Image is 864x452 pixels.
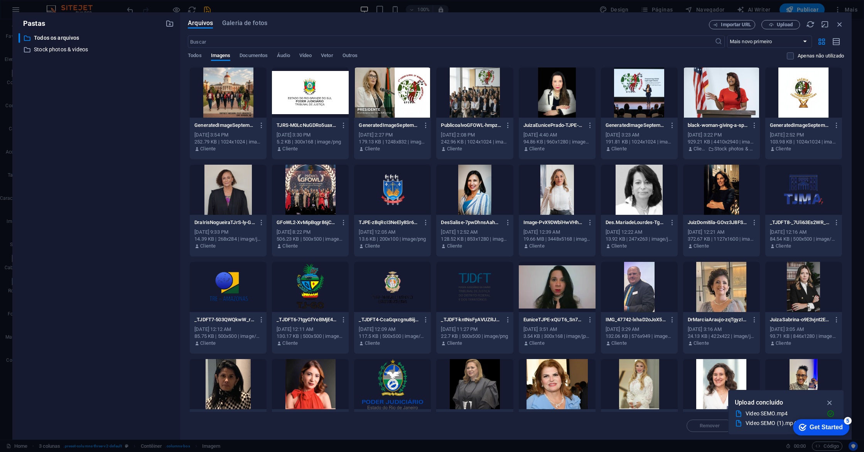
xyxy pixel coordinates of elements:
div: Get Started 5 items remaining, 0% complete [6,4,62,20]
span: Vetor [321,51,333,62]
p: Image-PvX9DWblHwVHhIMnbNGkjQ.png [523,219,584,226]
div: 85.75 KB | 500x500 | image/png [194,333,262,340]
p: Cliente [200,145,216,152]
p: Exibe apenas arquivos que não estão em uso no website. Os arquivos adicionados durante esta sessã... [798,52,844,59]
p: Cliente [529,243,545,250]
p: Cliente [694,243,709,250]
div: 242.96 KB | 1024x1024 | image/jpeg [441,138,508,145]
div: [DATE] 2:52 PM [770,132,837,138]
div: [DATE] 12:05 AM [359,229,426,236]
div: 929.21 KB | 4410x2940 | image/jpeg [688,138,755,145]
span: Importar URL [721,22,751,27]
div: 13.92 KB | 247x263 | image/jpeg [606,236,673,243]
div: 14.39 KB | 268x284 | image/jpeg [194,236,262,243]
p: IMG_47742-lxhaD2oJoX5v3pKYw2mG3w.JPG [606,316,666,323]
div: [DATE] 8:22 PM [277,229,344,236]
span: Todos [188,51,201,62]
p: Des.MariadeLourdes-Tg08dg7KxRW_mfGr-ld3Uw.jpeg [606,219,666,226]
p: Cliente [611,145,627,152]
p: _TJDFT-kntNsFyAVUZRJm4wFY78lw.png [441,316,501,323]
p: Cliente [529,145,545,152]
div: 3.54 KB | 300x168 | image/jpeg [523,333,591,340]
div: [DATE] 12:39 AM [523,229,591,236]
p: DrMarciaAraujo-zqTgyzIKFpil_MTJGUeniQ.jpeg [688,316,748,323]
div: 130.17 KB | 500x500 | image/png [277,333,344,340]
div: [DATE] 2:08 PM [441,132,508,138]
div: [DATE] 3:23 AM [606,132,673,138]
div: [DATE] 4:40 AM [523,132,591,138]
span: Documentos [240,51,268,62]
p: Pastas [19,19,45,29]
p: DesSalise-7pwDhnsAahRW49NKubNysA.jpeg [441,219,501,226]
p: GeneratedImageSeptember032025-7_24AM-qZ6-3Fjan4hTUjFoC9QsGw.jpeg [359,122,419,129]
div: Video SEMO (1).mp4 [746,419,820,428]
div: [DATE] 9:33 PM [194,229,262,236]
p: Cliente [200,340,216,347]
div: 117.5 KB | 500x500 | image/png [359,333,426,340]
div: Stock photos & videos [19,45,174,54]
i: Fechar [835,20,844,29]
p: Cliente [200,243,216,250]
p: Upload concluído [735,398,783,408]
div: 128.52 KB | 853x1280 | image/jpeg [441,236,508,243]
p: Cliente [694,145,706,152]
p: Cliente [447,340,462,347]
div: 93.71 KB | 846x1280 | image/jpeg [770,333,837,340]
div: 13.6 KB | 200x100 | image/png [359,236,426,243]
div: [DATE] 12:52 AM [441,229,508,236]
span: Áudio [277,51,290,62]
div: 5 [57,2,65,9]
div: 22.7 KB | 500x500 | image/png [441,333,508,340]
button: Importar URL [709,20,755,29]
div: ​ [19,33,20,43]
p: Cliente [611,340,627,347]
p: _TJDFT8-_7Uli63Es2WR_I-b5Uhntg.png [770,219,830,226]
div: 372.67 KB | 1127x1600 | image/jpeg [688,236,755,243]
p: Cliente [776,340,791,347]
p: JuizaSabrina-o9E3vjnt2Ep39zI-jk1beg.jpeg [770,316,830,323]
div: 252.79 KB | 1024x1024 | image/jpeg [194,138,262,145]
span: Vídeo [299,51,312,62]
div: [DATE] 12:12 AM [194,326,262,333]
div: Video SEMO.mp4 [746,409,820,418]
div: [DATE] 3:30 PM [277,132,344,138]
p: JuizDomitila-GOvz3J8FSoA46aCxBcsmcA.jpeg [688,219,748,226]
p: Cliente [447,243,462,250]
div: 132.06 KB | 576x949 | image/jpeg [606,333,673,340]
div: [DATE] 3:29 AM [606,326,673,333]
p: Cliente [611,243,627,250]
div: [DATE] 12:09 AM [359,326,426,333]
div: [DATE] 12:11 AM [277,326,344,333]
div: 94.86 KB | 960x1280 | image/jpeg [523,138,591,145]
div: [DATE] 3:05 AM [770,326,837,333]
p: Cliente [365,145,380,152]
div: Por: Cliente | Pasta: Stock photos & videos [688,145,755,152]
div: [DATE] 12:21 AM [688,229,755,236]
p: black-woman-giving-a-speech-at-a-podium-with-an-american-flag-in-the-background-hS9o8NswC-sz9BExk... [688,122,748,129]
p: Cliente [776,243,791,250]
span: Imagens [211,51,231,62]
p: TJRS-M0LcNuGDRo5uaxrMaQyFGQ.png [277,122,337,129]
div: 506.23 KB | 500x500 | image/png [277,236,344,243]
p: Cliente [447,145,462,152]
div: 179.13 KB | 1248x832 | image/jpeg [359,138,426,145]
div: 103.98 KB | 1024x1024 | image/jpeg [770,138,837,145]
p: Cliente [365,340,380,347]
div: 84.54 KB | 500x500 | image/png [770,236,837,243]
span: Upload [777,22,793,27]
p: _TJDFT7-503QWQkwW_r0MI-WKBh3iA.png [194,316,255,323]
div: 191.81 KB | 1024x1024 | image/jpeg [606,138,673,145]
p: GeneratedImageSeptember022025-8_23PM-uM1j0Q7PVjpk0h-H2snh8g.jpeg [606,122,666,129]
p: Cliente [282,243,298,250]
div: [DATE] 3:54 PM [194,132,262,138]
span: Arquivos [188,19,213,28]
p: Cliente [776,145,791,152]
p: GeneratedImageSeptember012025-12_50PM-xsFifSOmS9qAs0sIo1YNJA.jpeg [770,122,830,129]
div: [DATE] 12:22 AM [606,229,673,236]
div: [DATE] 3:22 PM [688,132,755,138]
p: Cliente [365,243,380,250]
p: PublicoalvoGFOWL-hmpz2WCjkn85naOkLCEvSQ.jpeg [441,122,501,129]
input: Buscar [188,35,714,48]
div: 5.2 KB | 300x168 | image/png [277,138,344,145]
span: Galeria de fotos [222,19,267,28]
